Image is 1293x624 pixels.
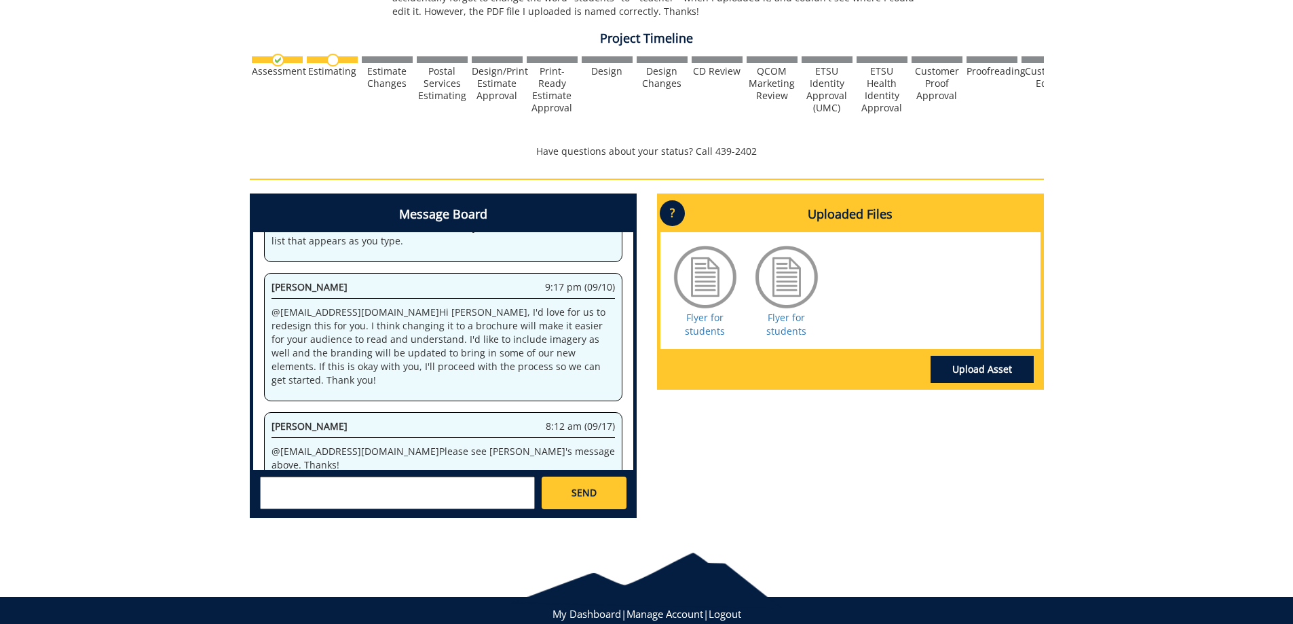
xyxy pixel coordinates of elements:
[766,311,806,337] a: Flyer for students
[685,311,725,337] a: Flyer for students
[250,32,1044,45] h4: Project Timeline
[307,65,358,77] div: Estimating
[271,306,615,387] p: @ [EMAIL_ADDRESS][DOMAIN_NAME] Hi [PERSON_NAME], I'd love for us to redesign this for you. I thin...
[571,486,597,500] span: SEND
[362,65,413,90] div: Estimate Changes
[250,145,1044,158] p: Have questions about your status? Call 439-2402
[582,65,633,77] div: Design
[857,65,907,114] div: ETSU Health Identity Approval
[253,197,633,232] h4: Message Board
[912,65,962,102] div: Customer Proof Approval
[692,65,743,77] div: CD Review
[931,356,1034,383] a: Upload Asset
[545,280,615,294] span: 9:17 pm (09/10)
[967,65,1017,77] div: Proofreading
[542,477,626,509] a: SEND
[417,65,468,102] div: Postal Services Estimating
[660,197,1041,232] h4: Uploaded Files
[637,65,688,90] div: Design Changes
[271,420,348,433] span: [PERSON_NAME]
[802,65,852,114] div: ETSU Identity Approval (UMC)
[271,445,615,472] p: @ [EMAIL_ADDRESS][DOMAIN_NAME] Please see [PERSON_NAME]'s message above. Thanks!
[747,65,798,102] div: QCOM Marketing Review
[271,54,284,67] img: checkmark
[326,54,339,67] img: no
[252,65,303,77] div: Assessment
[260,477,535,509] textarea: messageToSend
[709,607,741,621] a: Logout
[472,65,523,102] div: Design/Print Estimate Approval
[552,607,621,621] a: My Dashboard
[1022,65,1072,90] div: Customer Edits
[527,65,578,114] div: Print-Ready Estimate Approval
[660,200,685,226] p: ?
[626,607,703,621] a: Manage Account
[546,420,615,433] span: 8:12 am (09/17)
[271,280,348,293] span: [PERSON_NAME]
